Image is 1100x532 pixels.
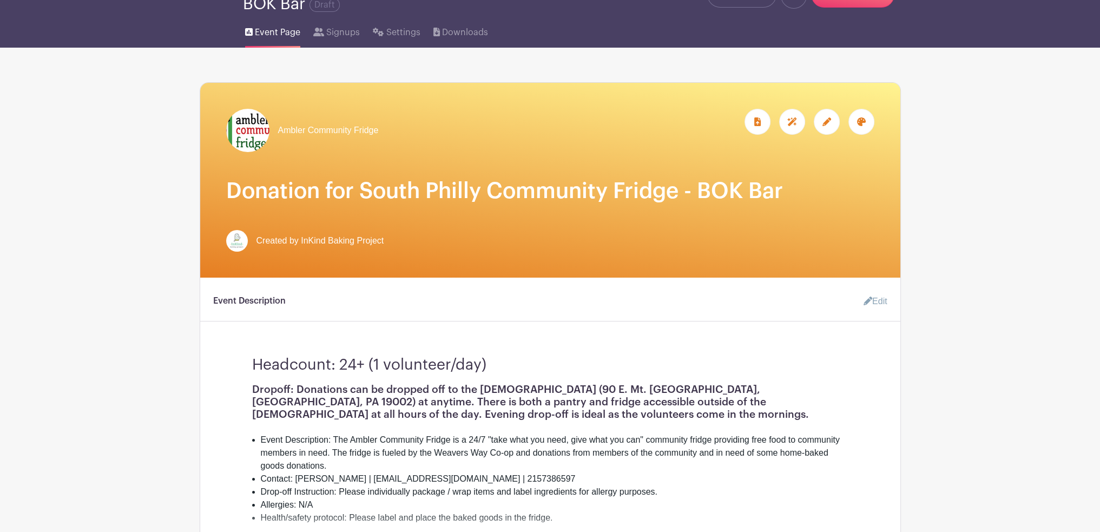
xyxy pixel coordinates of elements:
[226,178,874,204] h1: Donation for South Philly Community Fridge - BOK Bar
[252,347,848,375] h3: Headcount: 24+ (1 volunteer/day)
[313,13,360,48] a: Signups
[261,472,848,485] li: Contact: [PERSON_NAME] | [EMAIL_ADDRESS][DOMAIN_NAME] | 2157386597
[386,26,420,39] span: Settings
[278,124,379,137] span: Ambler Community Fridge
[326,26,360,39] span: Signups
[226,109,379,152] a: Ambler Community Fridge
[261,434,848,472] li: Event Description: The Ambler Community Fridge is a 24/7 "take what you need, give what you can" ...
[261,511,848,524] li: Health/safety protocol: Please label and place the baked goods in the fridge.
[226,230,248,252] img: InKind-Logo.jpg
[855,291,887,312] a: Edit
[226,109,269,152] img: Ambler%20Community%20Fridge%20Logo.jpg
[256,234,384,247] span: Created by InKind Baking Project
[261,485,848,498] li: Drop-off Instruction: Please individually package / wrap items and label ingredients for allergy ...
[433,13,488,48] a: Downloads
[373,13,420,48] a: Settings
[261,498,848,511] li: Allergies: N/A
[255,26,300,39] span: Event Page
[213,296,286,306] h6: Event Description
[252,383,848,421] h1: Dropoff: Donations can be dropped off to the [DEMOGRAPHIC_DATA] (90 E. Mt. [GEOGRAPHIC_DATA], [GE...
[442,26,488,39] span: Downloads
[245,13,300,48] a: Event Page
